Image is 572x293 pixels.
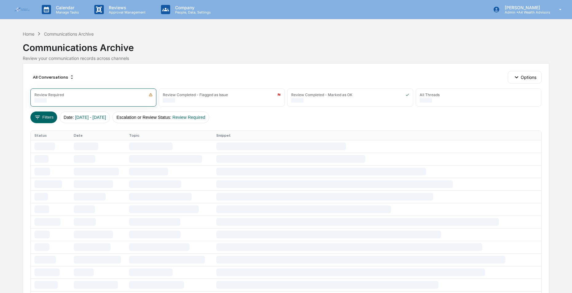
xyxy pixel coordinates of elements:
p: [PERSON_NAME] [500,5,550,10]
img: icon [277,93,281,97]
th: Topic [125,131,213,140]
img: logo [15,7,29,12]
div: Review Completed - Flagged as Issue [163,92,228,97]
button: Escalation or Review Status:Review Required [112,111,209,123]
div: Communications Archive [23,37,549,53]
div: Home [23,31,34,37]
div: Review Required [34,92,64,97]
div: Review Completed - Marked as OK [291,92,352,97]
th: Status [31,131,70,140]
div: Communications Archive [44,31,94,37]
span: Review Required [172,115,205,120]
button: Options [508,71,541,83]
th: Date [70,131,125,140]
p: Manage Tasks [51,10,82,14]
span: [DATE] - [DATE] [75,115,106,120]
img: icon [405,93,409,97]
p: Company [170,5,214,10]
div: All Threads [420,92,440,97]
th: Snippet [213,131,541,140]
p: Reviews [104,5,149,10]
p: Admin • A4 Wealth Advisors [500,10,550,14]
p: Calendar [51,5,82,10]
p: People, Data, Settings [170,10,214,14]
div: Review your communication records across channels [23,56,549,61]
img: icon [149,93,153,97]
div: All Conversations [30,72,77,82]
button: Date:[DATE] - [DATE] [60,111,110,123]
button: Filters [30,111,57,123]
p: Approval Management [104,10,149,14]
